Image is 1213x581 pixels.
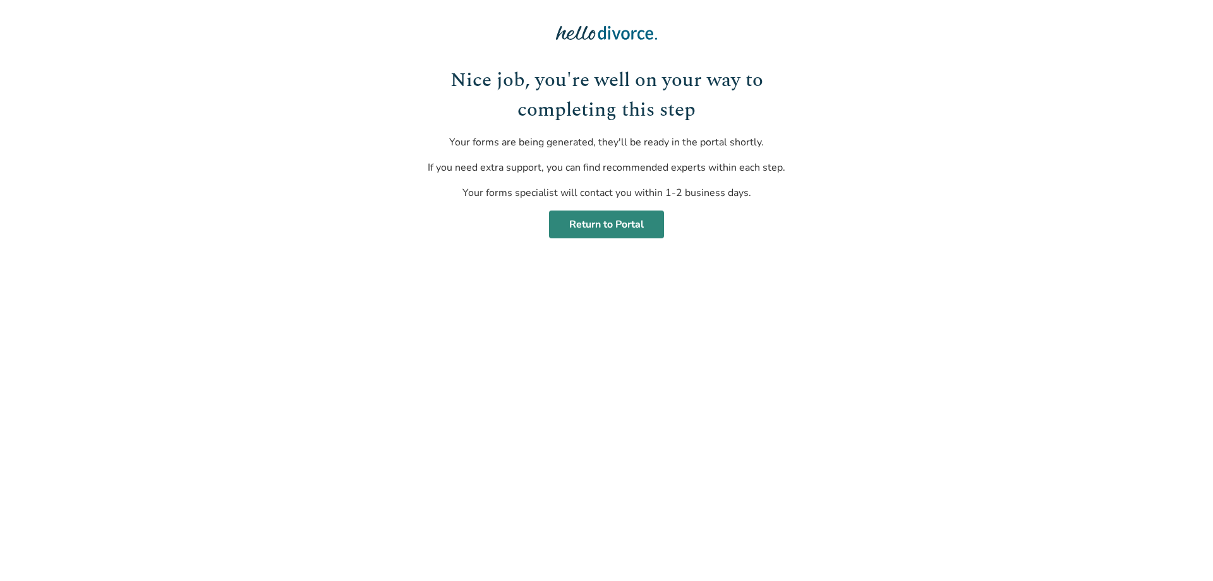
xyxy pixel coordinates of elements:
[556,20,657,46] img: Hello Divorce Logo
[416,66,797,125] h1: Nice job, you're well on your way to completing this step
[416,185,797,200] p: Your forms specialist will contact you within 1-2 business days.
[416,160,797,175] p: If you need extra support, you can find recommended experts within each step.
[549,211,664,238] a: Return to Portal
[416,135,797,150] p: Your forms are being generated, they'll be ready in the portal shortly.
[1150,520,1213,581] iframe: Chat Widget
